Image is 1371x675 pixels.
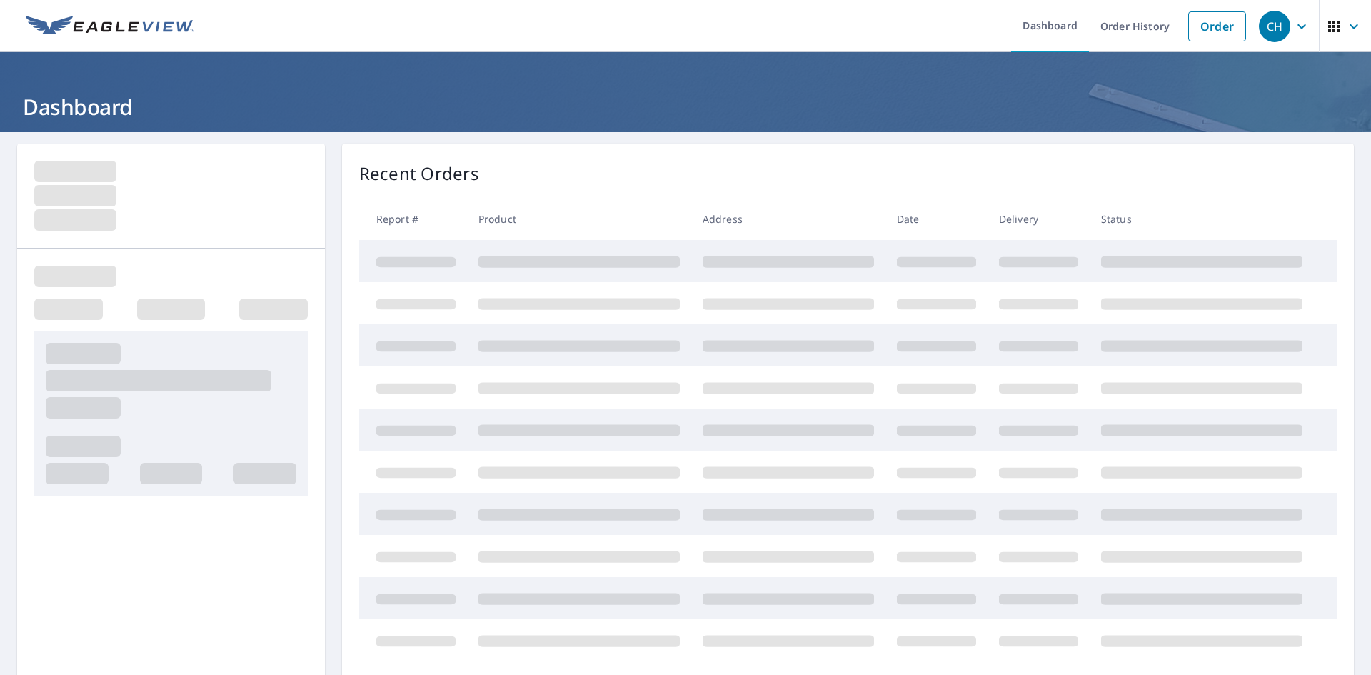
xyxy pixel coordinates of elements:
th: Report # [359,198,467,240]
th: Date [885,198,988,240]
th: Status [1090,198,1314,240]
div: CH [1259,11,1290,42]
img: EV Logo [26,16,194,37]
th: Address [691,198,885,240]
th: Product [467,198,691,240]
p: Recent Orders [359,161,479,186]
h1: Dashboard [17,92,1354,121]
th: Delivery [988,198,1090,240]
a: Order [1188,11,1246,41]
